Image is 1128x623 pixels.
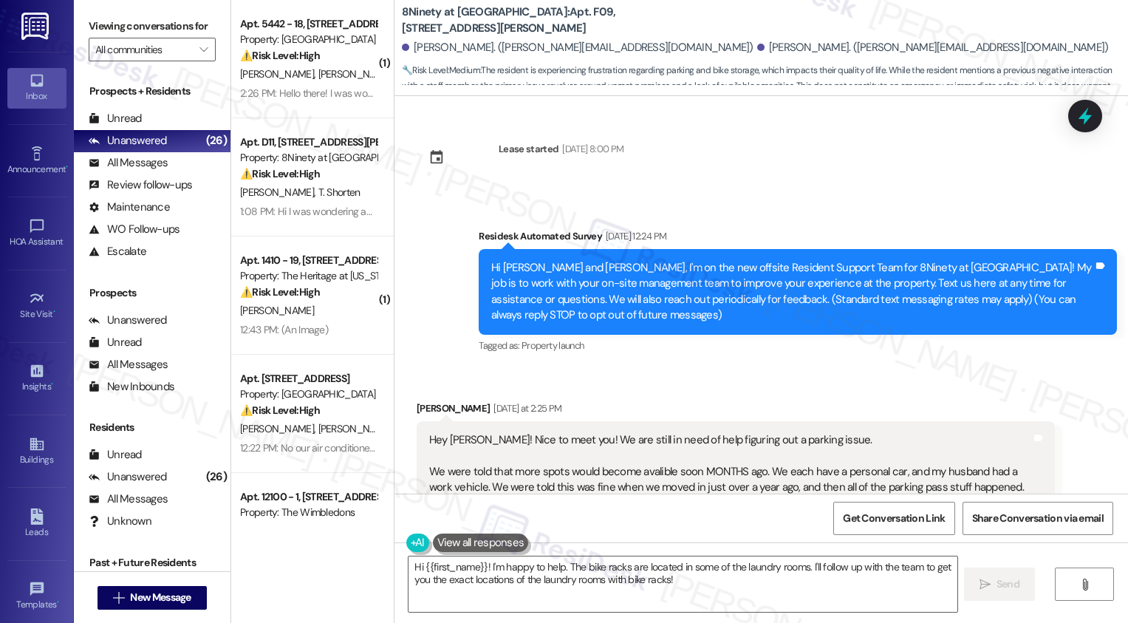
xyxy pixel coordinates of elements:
[1079,579,1090,590] i: 
[980,579,991,590] i: 
[964,568,1036,601] button: Send
[113,592,124,604] i: 
[7,432,66,471] a: Buildings
[499,141,559,157] div: Lease started
[558,141,623,157] div: [DATE] 8:00 PM
[318,67,392,81] span: [PERSON_NAME]
[240,285,320,299] strong: ⚠️ Risk Level: High
[409,556,957,612] textarea: Hi {{first_name}}! I'm happy to help. The bike racks are located in some of the laundry rooms. I'...
[57,597,59,607] span: •
[491,260,1093,324] div: Hi [PERSON_NAME] and [PERSON_NAME], I'm on the new offsite Resident Support Team for 8Ninety at [...
[240,67,318,81] span: [PERSON_NAME]
[402,40,753,55] div: [PERSON_NAME]. ([PERSON_NAME][EMAIL_ADDRESS][DOMAIN_NAME])
[74,555,230,571] div: Past + Future Residents
[843,511,945,526] span: Get Conversation Link
[972,511,1104,526] span: Share Conversation via email
[318,422,392,435] span: [PERSON_NAME]
[66,162,68,172] span: •
[89,133,167,149] div: Unanswered
[89,313,167,328] div: Unanswered
[240,150,377,166] div: Property: 8Ninety at [GEOGRAPHIC_DATA]
[53,307,55,317] span: •
[240,268,377,284] div: Property: The Heritage at [US_STATE]
[89,514,151,529] div: Unknown
[240,422,318,435] span: [PERSON_NAME]
[89,155,168,171] div: All Messages
[98,586,207,610] button: New Message
[89,177,192,193] div: Review follow-ups
[240,253,377,268] div: Apt. 1410 - 19, [STREET_ADDRESS]
[240,49,320,62] strong: ⚠️ Risk Level: High
[963,502,1113,535] button: Share Conversation via email
[199,44,208,55] i: 
[7,68,66,108] a: Inbox
[997,576,1019,592] span: Send
[74,420,230,435] div: Residents
[89,244,146,259] div: Escalate
[21,13,52,40] img: ResiDesk Logo
[240,167,320,180] strong: ⚠️ Risk Level: High
[7,214,66,253] a: HOA Assistant
[202,466,230,488] div: (26)
[522,339,584,352] span: Property launch
[240,135,377,150] div: Apt. D11, [STREET_ADDRESS][PERSON_NAME]
[95,38,192,61] input: All communities
[74,84,230,99] div: Prospects + Residents
[318,185,360,199] span: T. Shorten
[240,323,328,336] div: 12:43 PM: (An Image)
[833,502,954,535] button: Get Conversation Link
[240,441,449,455] div: 12:22 PM: No our air conditioner is still not working
[757,40,1109,55] div: [PERSON_NAME]. ([PERSON_NAME][EMAIL_ADDRESS][DOMAIN_NAME])
[417,401,1055,421] div: [PERSON_NAME]
[89,469,167,485] div: Unanswered
[202,129,230,152] div: (26)
[240,205,864,218] div: 1:08 PM: Hi I was wondering as our lease agreement is coming to an end in November if there was a...
[89,491,168,507] div: All Messages
[89,200,170,215] div: Maintenance
[130,590,191,605] span: New Message
[240,86,939,100] div: 2:26 PM: Hello there! I was wondering how long the altafiber guys were working [DATE]? Our intern...
[240,32,377,47] div: Property: [GEOGRAPHIC_DATA]
[240,371,377,387] div: Apt. [STREET_ADDRESS]
[402,4,697,36] b: 8Ninety at [GEOGRAPHIC_DATA]: Apt. F09, [STREET_ADDRESS][PERSON_NAME]
[490,401,561,416] div: [DATE] at 2:25 PM
[7,358,66,398] a: Insights •
[240,505,377,520] div: Property: The Wimbledons
[479,335,1117,356] div: Tagged as:
[51,379,53,389] span: •
[89,222,180,237] div: WO Follow-ups
[240,387,377,402] div: Property: [GEOGRAPHIC_DATA]
[7,504,66,544] a: Leads
[7,576,66,616] a: Templates •
[240,16,377,32] div: Apt. 5442 - 18, [STREET_ADDRESS]
[74,285,230,301] div: Prospects
[240,489,377,505] div: Apt. 12100 - 1, [STREET_ADDRESS]
[89,15,216,38] label: Viewing conversations for
[7,286,66,326] a: Site Visit •
[479,228,1117,249] div: Residesk Automated Survey
[240,185,318,199] span: [PERSON_NAME]
[402,64,480,76] strong: 🔧 Risk Level: Medium
[89,447,142,463] div: Unread
[89,111,142,126] div: Unread
[240,404,320,417] strong: ⚠️ Risk Level: High
[240,304,314,317] span: [PERSON_NAME]
[89,335,142,350] div: Unread
[602,228,666,244] div: [DATE] 12:24 PM
[402,63,1128,110] span: : The resident is experiencing frustration regarding parking and bike storage, which impacts thei...
[89,357,168,372] div: All Messages
[89,379,174,395] div: New Inbounds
